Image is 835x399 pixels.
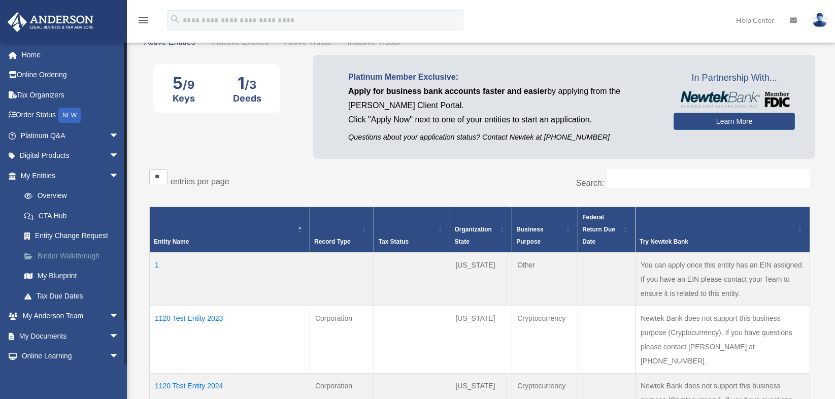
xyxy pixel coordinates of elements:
[109,146,129,167] span: arrow_drop_down
[5,12,96,32] img: Anderson Advisors Platinum Portal
[7,45,135,65] a: Home
[14,246,135,266] a: Binder Walkthrough
[674,113,795,130] a: Learn More
[14,286,135,306] a: Tax Due Dates
[812,13,827,27] img: User Pic
[7,306,135,326] a: My Anderson Teamarrow_drop_down
[14,266,135,286] a: My Blueprint
[137,18,149,26] a: menu
[679,91,790,108] img: NewtekBankLogoSM.png
[635,306,810,373] td: Newtek Bank does not support this business purpose (Cryptocurrency). If you have questions please...
[454,226,491,245] span: Organization State
[450,252,512,306] td: [US_STATE]
[58,108,81,123] div: NEW
[150,207,310,252] th: Entity Name: Activate to invert sorting
[137,14,149,26] i: menu
[109,346,129,367] span: arrow_drop_down
[374,207,450,252] th: Tax Status: Activate to sort
[348,84,658,113] p: by applying from the [PERSON_NAME] Client Portal.
[173,93,195,104] div: Keys
[640,236,794,248] div: Try Newtek Bank
[576,179,604,187] label: Search:
[635,252,810,306] td: You can apply once this entity has an EIN assigned. If you have an EIN please contact your Team t...
[378,238,409,245] span: Tax Status
[512,252,578,306] td: Other
[450,306,512,373] td: [US_STATE]
[516,226,543,245] span: Business Purpose
[7,65,135,85] a: Online Ordering
[348,70,658,84] p: Platinum Member Exclusive:
[310,306,374,373] td: Corporation
[674,70,795,86] span: In Partnership With...
[150,252,310,306] td: 1
[314,238,351,245] span: Record Type
[245,78,256,91] span: /3
[450,207,512,252] th: Organization State: Activate to sort
[170,14,181,25] i: search
[233,93,261,104] div: Deeds
[14,206,135,226] a: CTA Hub
[154,238,189,245] span: Entity Name
[348,87,547,95] span: Apply for business bank accounts faster and easier
[183,78,194,91] span: /9
[14,186,129,206] a: Overview
[109,165,129,186] span: arrow_drop_down
[173,73,195,93] div: 5
[7,125,135,146] a: Platinum Q&Aarrow_drop_down
[310,207,374,252] th: Record Type: Activate to sort
[7,146,135,166] a: Digital Productsarrow_drop_down
[578,207,636,252] th: Federal Return Due Date: Activate to sort
[512,306,578,373] td: Cryptocurrency
[109,306,129,327] span: arrow_drop_down
[635,207,810,252] th: Try Newtek Bank : Activate to sort
[171,177,229,186] label: entries per page
[348,113,658,127] p: Click "Apply Now" next to one of your entities to start an application.
[7,85,135,105] a: Tax Organizers
[348,131,658,144] p: Questions about your application status? Contact Newtek at [PHONE_NUMBER]
[7,165,135,186] a: My Entitiesarrow_drop_down
[7,346,135,367] a: Online Learningarrow_drop_down
[14,226,135,246] a: Entity Change Request
[150,306,310,373] td: 1120 Test Entity 2023
[109,326,129,347] span: arrow_drop_down
[7,326,135,346] a: My Documentsarrow_drop_down
[233,73,261,93] div: 1
[512,207,578,252] th: Business Purpose: Activate to sort
[582,214,615,245] span: Federal Return Due Date
[109,125,129,146] span: arrow_drop_down
[7,105,135,126] a: Order StatusNEW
